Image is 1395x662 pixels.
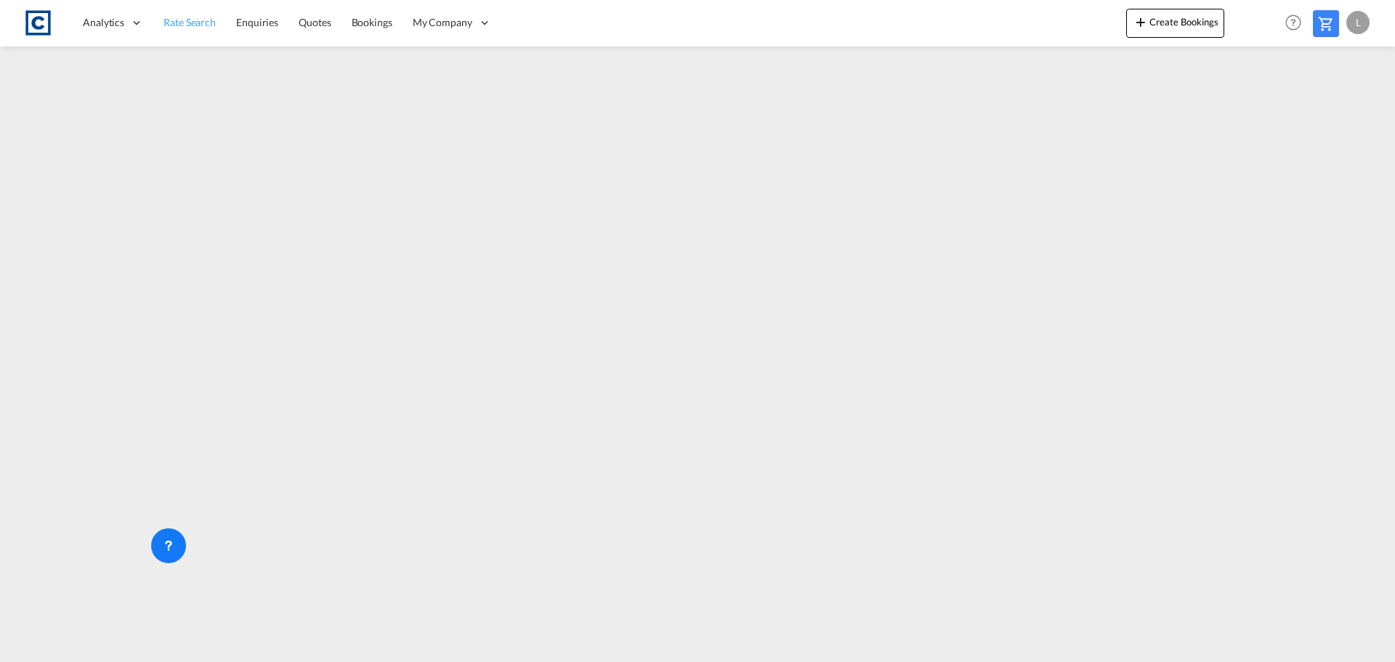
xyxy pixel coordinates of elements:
span: Enquiries [236,16,278,28]
span: Rate Search [163,16,216,28]
div: L [1346,11,1370,34]
span: Quotes [299,16,331,28]
img: 1fdb9190129311efbfaf67cbb4249bed.jpeg [22,7,54,39]
md-icon: icon-plus 400-fg [1132,13,1149,31]
span: Analytics [83,15,124,30]
button: icon-plus 400-fgCreate Bookings [1126,9,1224,38]
span: Help [1281,10,1306,35]
div: Help [1281,10,1313,36]
span: My Company [413,15,472,30]
span: Bookings [352,16,392,28]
